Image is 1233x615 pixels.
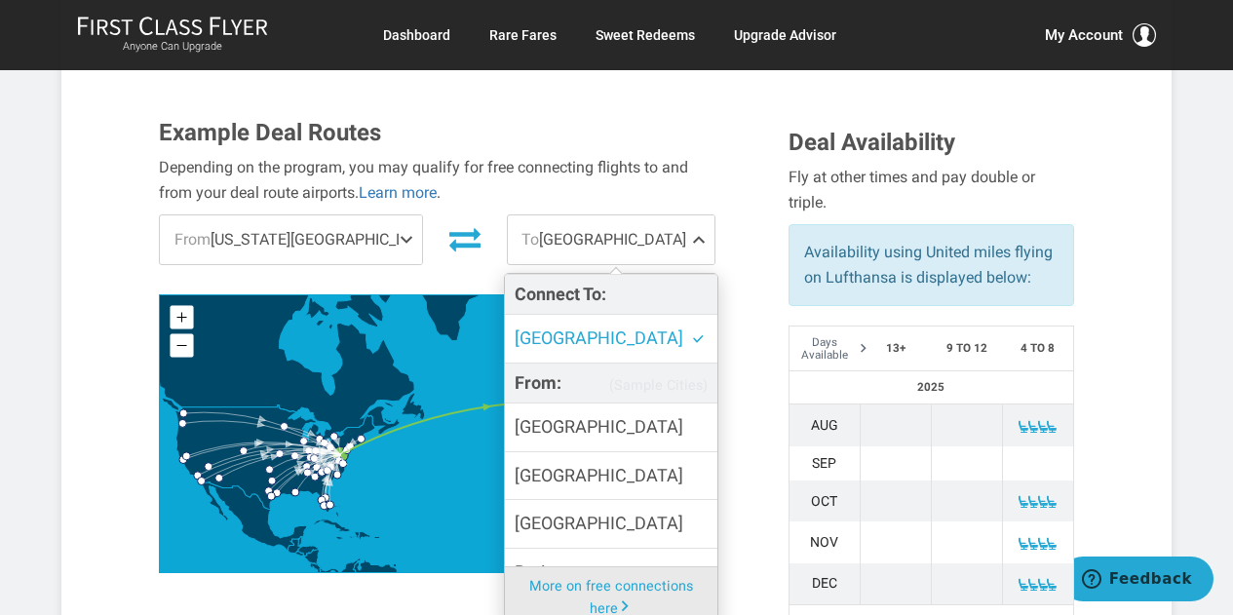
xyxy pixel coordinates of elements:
[179,409,196,417] g: Seattle
[311,473,328,480] g: Atlanta
[159,155,715,205] div: Depending on the program, you may qualify for free connecting flights to and from your deal route...
[789,129,955,156] span: Deal Availability
[789,326,860,371] th: Days Available
[489,18,557,53] a: Rare Fares
[288,539,301,554] path: Guatemala
[317,496,333,504] g: Tampa
[197,477,213,484] g: San Diego
[294,552,302,557] path: El Salvador
[303,469,320,477] g: Huntsville
[160,215,421,264] span: [US_STATE][GEOGRAPHIC_DATA]
[268,477,285,484] g: Dallas
[374,536,380,538] path: Puerto Rico
[335,536,343,539] path: Jamaica
[214,474,231,481] g: Phoenix
[789,165,1074,214] div: Fly at other times and pay double or triple.
[290,488,307,496] g: New Orleans
[789,480,860,521] td: Oct
[333,471,350,479] g: Wilmington
[320,568,339,577] path: Panama
[313,519,350,532] path: Cuba
[508,215,714,264] span: [GEOGRAPHIC_DATA]
[392,563,396,566] path: Trinidad and Tobago
[204,463,220,471] g: Las Vegas
[326,501,342,509] g: West Palm Beach
[77,16,268,55] a: First Class FlyerAnyone Can Upgrade
[303,549,319,564] path: Nicaragua
[349,531,359,538] path: Haiti
[383,18,450,53] a: Dashboard
[332,446,361,462] g: Washington DC
[201,482,306,552] path: Mexico
[438,217,492,260] button: Invert Route Direction
[178,455,195,463] g: San Francisco
[596,18,695,53] a: Sweet Redeems
[789,563,860,605] td: Dec
[515,510,683,538] span: [GEOGRAPHIC_DATA]
[789,446,860,480] td: Sep
[193,472,210,480] g: Los Angeles
[264,487,281,495] g: Austin
[265,466,282,474] g: Oklahoma City
[804,240,1059,289] p: Availability using United miles flying on Lufthansa is displayed below:
[734,18,836,53] a: Upgrade Advisor
[515,462,683,490] span: [GEOGRAPHIC_DATA]
[609,373,708,399] span: (Sample Cities)
[309,562,321,573] path: Costa Rica
[789,371,1073,404] th: 2025
[159,119,381,146] span: Example Deal Routes
[789,521,860,562] td: Nov
[299,438,316,445] g: Chicago
[505,274,717,315] h4: Connect To:
[182,452,199,460] g: Sacramento
[77,40,268,54] small: Anyone Can Upgrade
[515,327,683,348] span: [GEOGRAPHIC_DATA]
[329,433,346,441] g: Buffalo
[789,404,860,446] td: Aug
[1074,557,1214,605] iframe: Opens a widget where you can find more information
[931,326,1002,371] th: 9 to 12
[178,419,195,427] g: Portland,OR
[267,492,284,500] g: San Antonio
[239,447,255,455] g: Denver
[320,502,336,510] g: Ft. Myers
[77,16,268,36] img: First Class Flyer
[359,183,437,202] a: Learn more
[297,536,301,546] path: Belize
[297,546,319,557] path: Honduras
[860,326,931,371] th: 13+
[358,531,370,540] path: Dominican Republic
[1045,23,1156,47] button: My Account
[515,413,683,442] span: [GEOGRAPHIC_DATA]
[1045,23,1123,47] span: My Account
[515,558,545,587] span: Bari
[521,230,539,249] span: To
[174,230,211,249] span: From
[505,363,717,404] h4: From:
[1002,326,1073,371] th: 4 to 8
